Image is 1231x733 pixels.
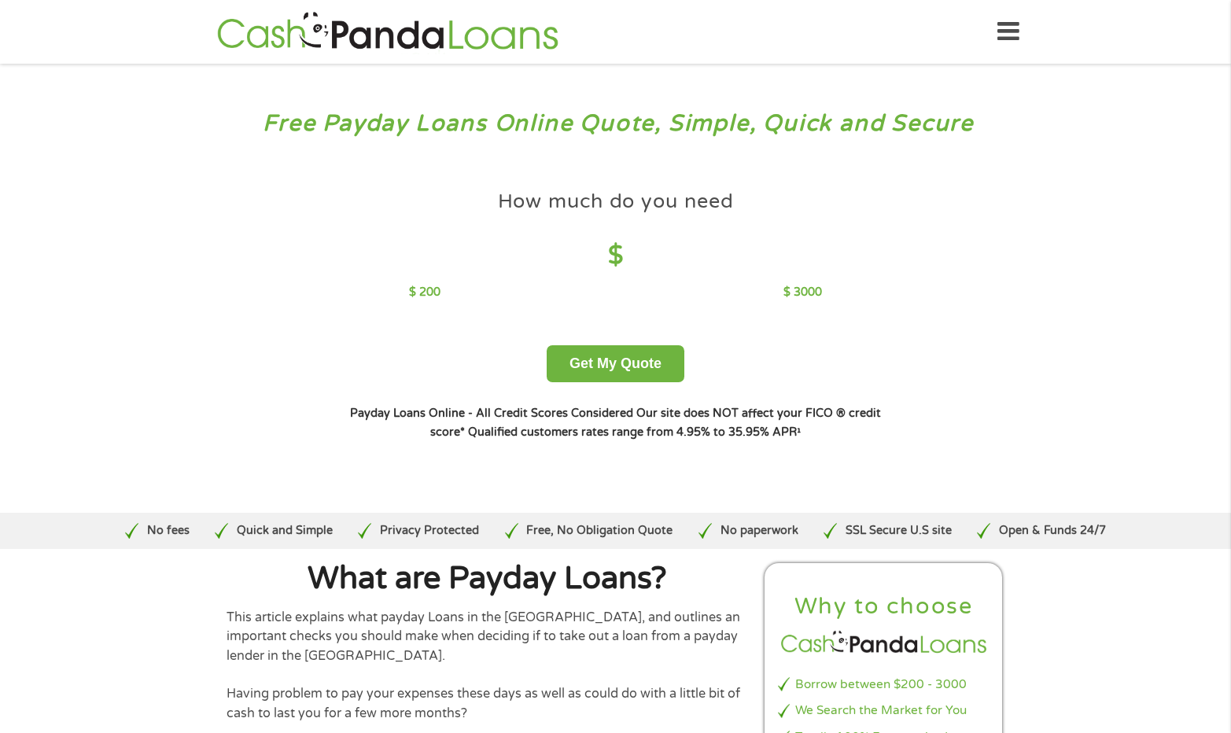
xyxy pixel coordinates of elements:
[783,284,822,301] p: $ 3000
[350,407,633,420] strong: Payday Loans Online - All Credit Scores Considered
[778,702,990,720] li: We Search the Market for You
[46,109,1186,138] h3: Free Payday Loans Online Quote, Simple, Quick and Secure
[237,522,333,540] p: Quick and Simple
[721,522,798,540] p: No paperwork
[468,425,801,439] strong: Qualified customers rates range from 4.95% to 35.95% APR¹
[498,189,734,215] h4: How much do you need
[227,563,749,595] h1: What are Payday Loans?
[526,522,673,540] p: Free, No Obligation Quote
[778,592,990,621] h2: Why to choose
[147,522,190,540] p: No fees
[999,522,1106,540] p: Open & Funds 24/7
[846,522,952,540] p: SSL Secure U.S site
[409,284,440,301] p: $ 200
[409,240,822,272] h4: $
[227,684,749,723] p: Having problem to pay your expenses these days as well as could do with a little bit of cash to l...
[778,676,990,694] li: Borrow between $200 - 3000
[227,608,749,665] p: This article explains what payday Loans in the [GEOGRAPHIC_DATA], and outlines an important check...
[430,407,881,439] strong: Our site does NOT affect your FICO ® credit score*
[212,9,563,54] img: GetLoanNow Logo
[380,522,479,540] p: Privacy Protected
[547,345,684,382] button: Get My Quote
